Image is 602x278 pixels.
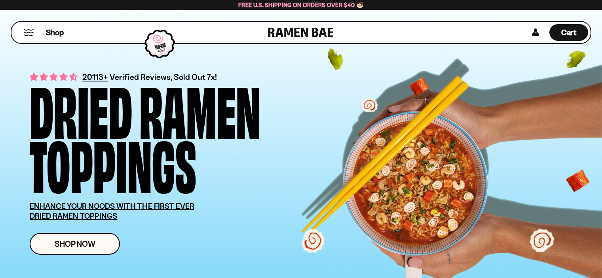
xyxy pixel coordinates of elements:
[46,24,64,41] a: Shop
[30,201,194,221] u: ENHANCE YOUR NOODS WITH THE FIRST EVER DRIED RAMEN TOPPINGS
[561,28,577,37] span: Cart
[55,240,95,248] span: Shop Now
[46,27,64,38] span: Shop
[23,29,34,36] button: Mobile Menu Trigger
[30,81,132,135] div: Dried
[30,233,120,255] a: Shop Now
[139,81,260,135] div: Ramen
[238,1,364,9] span: Free U.S. Shipping on Orders over $40 🍜
[549,22,588,43] a: Cart
[30,135,196,189] div: Toppings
